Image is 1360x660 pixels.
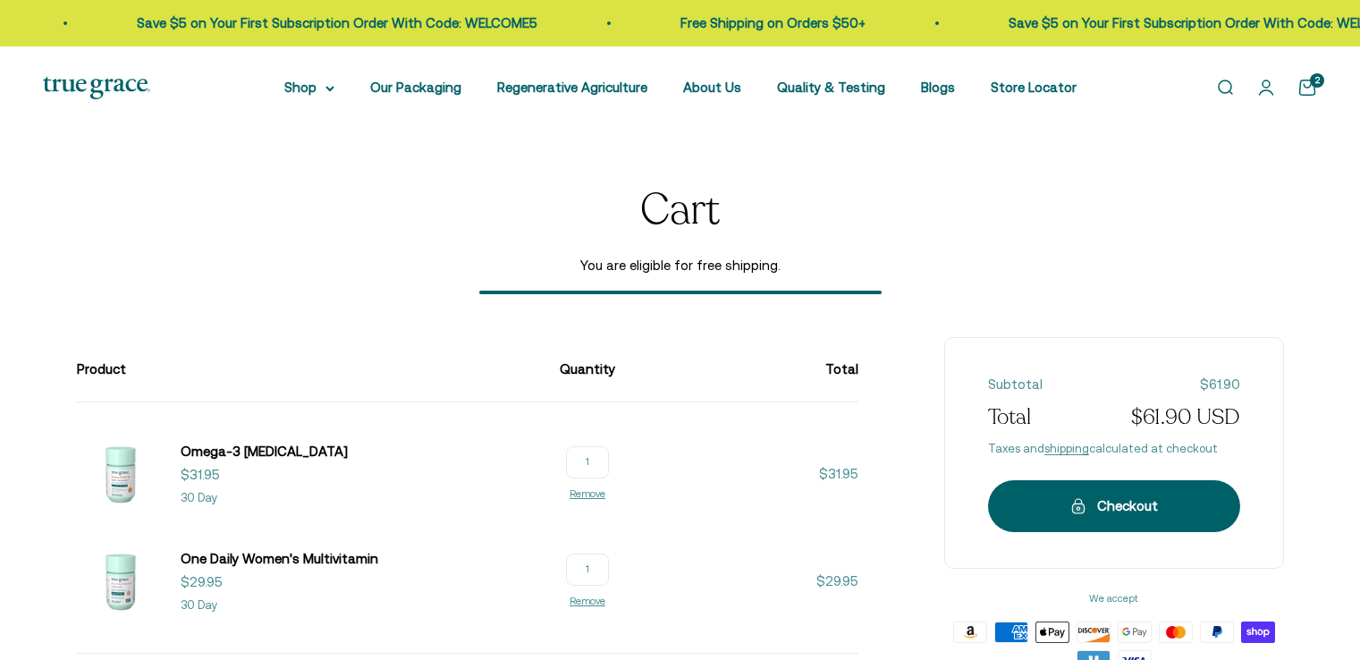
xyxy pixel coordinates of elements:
span: Omega-3 [MEDICAL_DATA] [181,444,348,459]
img: We select ingredients that play a concrete role in true health, and we include them at effective ... [77,538,163,624]
td: $31.95 [629,402,858,539]
span: Total [988,402,1031,433]
td: $29.95 [629,538,858,653]
summary: Shop [284,77,334,98]
a: Omega-3 [MEDICAL_DATA] [181,441,348,462]
span: $61.90 [1200,374,1240,395]
p: 30 Day [181,597,217,615]
input: Change quantity [566,554,609,586]
sale-price: $29.95 [181,571,223,593]
span: One Daily Women's Multivitamin [181,551,378,566]
span: You are eligible for free shipping. [479,255,882,276]
a: Regenerative Agriculture [497,80,647,95]
sale-price: $31.95 [181,464,220,486]
a: Blogs [921,80,955,95]
img: Omega-3 Fish Oil for Brain, Heart, and Immune Health* Sustainably sourced, wild-caught Alaskan fi... [77,431,163,517]
span: Taxes and calculated at checkout [988,440,1240,459]
a: shipping [1044,442,1089,455]
a: Remove [570,488,605,499]
span: Subtotal [988,374,1043,395]
p: 30 Day [181,489,217,508]
a: Remove [570,596,605,606]
th: Total [629,337,858,402]
a: One Daily Women's Multivitamin [181,548,378,570]
h1: Cart [640,187,719,234]
input: Change quantity [566,446,609,478]
th: Quantity [545,337,629,402]
span: $61.90 USD [1131,402,1240,433]
th: Product [77,337,545,402]
a: About Us [683,80,741,95]
a: Store Locator [991,80,1077,95]
cart-count: 2 [1310,73,1324,88]
a: Free Shipping on Orders $50+ [679,15,864,30]
a: Our Packaging [370,80,461,95]
p: Save $5 on Your First Subscription Order With Code: WELCOME5 [135,13,536,34]
button: Checkout [988,480,1240,532]
span: We accept [944,590,1284,607]
div: Checkout [1024,495,1204,517]
a: Quality & Testing [777,80,885,95]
